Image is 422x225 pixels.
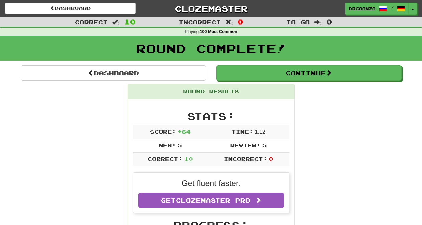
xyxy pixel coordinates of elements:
[176,197,250,204] span: Clozemaster Pro
[2,42,420,55] h1: Round Complete!
[314,19,322,25] span: :
[159,142,176,148] span: New:
[216,65,402,81] button: Continue
[124,18,136,26] span: 10
[255,129,265,135] span: 1 : 12
[5,3,136,14] a: Dashboard
[138,178,284,189] p: Get fluent faster.
[286,19,310,25] span: To go
[146,3,276,14] a: Clozemaster
[128,84,294,99] div: Round Results
[224,156,267,162] span: Incorrect:
[21,65,206,81] a: Dashboard
[232,128,253,135] span: Time:
[75,19,108,25] span: Correct
[177,142,182,148] span: 5
[184,156,193,162] span: 10
[226,19,233,25] span: :
[390,5,394,10] span: /
[262,142,267,148] span: 5
[177,128,190,135] span: + 64
[238,18,243,26] span: 0
[349,6,376,12] span: DrGoonzo
[133,111,289,122] h2: Stats:
[200,29,237,34] strong: 100 Most Common
[150,128,176,135] span: Score:
[345,3,409,15] a: DrGoonzo /
[148,156,182,162] span: Correct:
[230,142,261,148] span: Review:
[326,18,332,26] span: 0
[179,19,221,25] span: Incorrect
[112,19,120,25] span: :
[269,156,273,162] span: 0
[138,193,284,208] a: GetClozemaster Pro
